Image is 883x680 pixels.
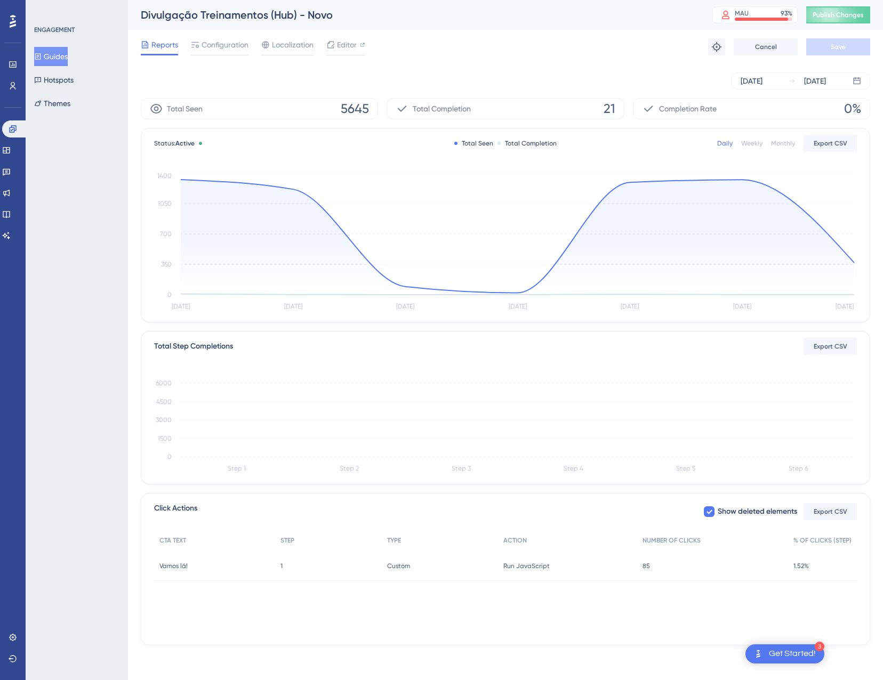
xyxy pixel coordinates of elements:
div: [DATE] [804,75,826,87]
div: Total Step Completions [154,340,233,353]
span: Show deleted elements [718,505,797,518]
span: Status: [154,139,195,148]
tspan: 6000 [156,379,172,387]
span: Total Seen [167,102,203,115]
tspan: [DATE] [733,303,751,310]
button: Export CSV [804,503,857,520]
span: ACTION [503,536,527,545]
div: Divulgação Treinamentos (Hub) - Novo [141,7,686,22]
span: % OF CLICKS (STEP) [793,536,852,545]
button: Export CSV [804,338,857,355]
tspan: [DATE] [836,303,854,310]
tspan: [DATE] [284,303,302,310]
span: Click Actions [154,502,197,521]
button: Publish Changes [806,6,870,23]
span: Save [831,43,846,51]
span: Total Completion [413,102,471,115]
button: Cancel [734,38,798,55]
span: TYPE [387,536,401,545]
span: Custom [387,562,410,570]
button: Themes [34,94,70,113]
span: NUMBER OF CLICKS [643,536,701,545]
button: Save [806,38,870,55]
button: Export CSV [804,135,857,152]
div: Total Seen [454,139,493,148]
tspan: [DATE] [396,303,414,310]
div: ENGAGEMENT [34,26,75,34]
tspan: Step 1 [228,465,246,472]
button: Hotspots [34,70,74,90]
span: Configuration [202,38,248,51]
div: 3 [815,642,824,651]
tspan: Step 4 [564,465,583,472]
tspan: [DATE] [172,303,190,310]
span: Publish Changes [813,11,864,19]
tspan: 0 [167,291,172,298]
span: Reports [151,38,178,51]
span: Completion Rate [659,102,717,115]
tspan: 0 [167,453,172,460]
img: launcher-image-alternative-text [752,647,765,660]
div: Weekly [741,139,762,148]
span: 1 [280,562,283,570]
tspan: Step 5 [676,465,695,472]
span: Export CSV [814,507,847,516]
span: Active [175,140,195,147]
tspan: [DATE] [621,303,639,310]
span: STEP [280,536,294,545]
span: 0% [844,100,861,117]
tspan: [DATE] [509,303,527,310]
div: 93 % [781,9,792,18]
span: 21 [604,100,615,117]
tspan: 1400 [157,172,172,180]
div: Open Get Started! checklist, remaining modules: 3 [745,644,824,663]
div: Monthly [771,139,795,148]
span: Cancel [755,43,777,51]
tspan: 3000 [156,416,172,424]
span: 85 [643,562,650,570]
tspan: 700 [160,230,172,238]
button: Guides [34,47,68,66]
tspan: Step 6 [789,465,808,472]
span: Vamos lá! [159,562,188,570]
tspan: Step 3 [452,465,471,472]
tspan: 4500 [156,398,172,406]
span: Export CSV [814,342,847,351]
tspan: Step 2 [340,465,359,472]
span: 1.52% [793,562,809,570]
tspan: 350 [161,261,172,268]
div: [DATE] [741,75,762,87]
span: Export CSV [814,139,847,148]
tspan: 1050 [158,200,172,207]
span: 5645 [341,100,369,117]
span: CTA TEXT [159,536,186,545]
div: MAU [735,9,749,18]
div: Total Completion [497,139,557,148]
span: Localization [272,38,314,51]
span: Editor [337,38,357,51]
div: Get Started! [769,648,816,660]
span: Run JavaScript [503,562,550,570]
tspan: 1500 [158,435,172,442]
div: Daily [717,139,733,148]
